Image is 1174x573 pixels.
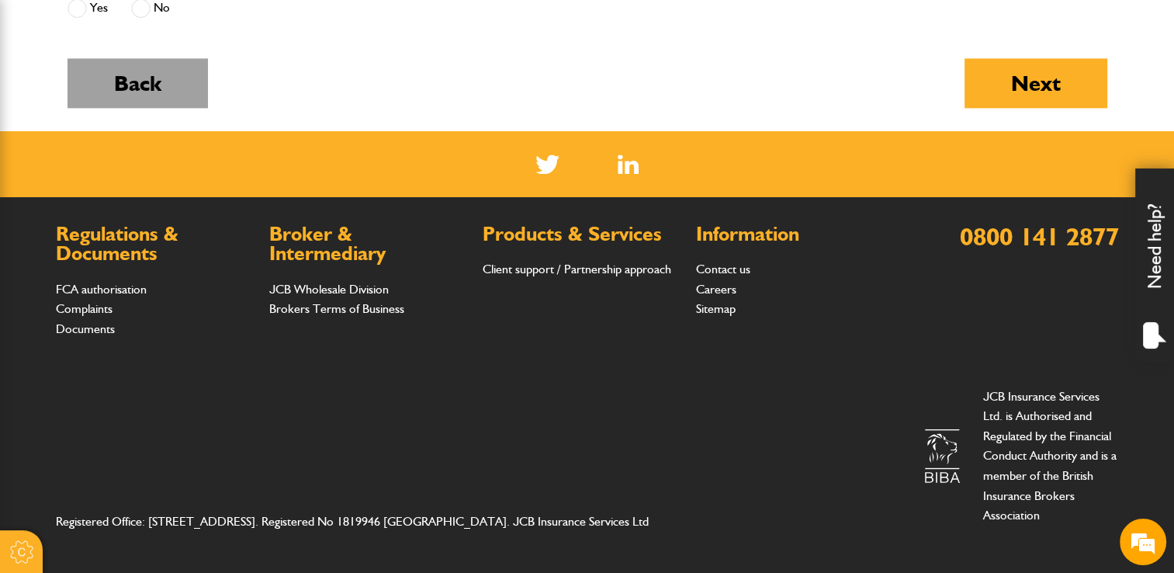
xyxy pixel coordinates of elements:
[269,224,467,264] h2: Broker & Intermediary
[535,155,559,174] img: Twitter
[56,224,254,264] h2: Regulations & Documents
[56,301,113,316] a: Complaints
[696,301,736,316] a: Sitemap
[269,282,389,297] a: JCB Wholesale Division
[696,224,894,245] h2: Information
[483,224,681,245] h2: Products & Services
[56,512,682,532] address: Registered Office: [STREET_ADDRESS]. Registered No 1819946 [GEOGRAPHIC_DATA]. JCB Insurance Servi...
[964,58,1107,108] button: Next
[618,155,639,174] a: LinkedIn
[56,321,115,336] a: Documents
[983,387,1119,526] p: JCB Insurance Services Ltd. is Authorised and Regulated by the Financial Conduct Authority and is...
[56,282,147,297] a: FCA authorisation
[269,301,404,316] a: Brokers Terms of Business
[618,155,639,174] img: Linked In
[1135,168,1174,363] div: Need help?
[960,221,1119,252] a: 0800 141 2877
[483,262,671,276] a: Client support / Partnership approach
[696,262,750,276] a: Contact us
[68,58,208,108] button: Back
[696,282,736,297] a: Careers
